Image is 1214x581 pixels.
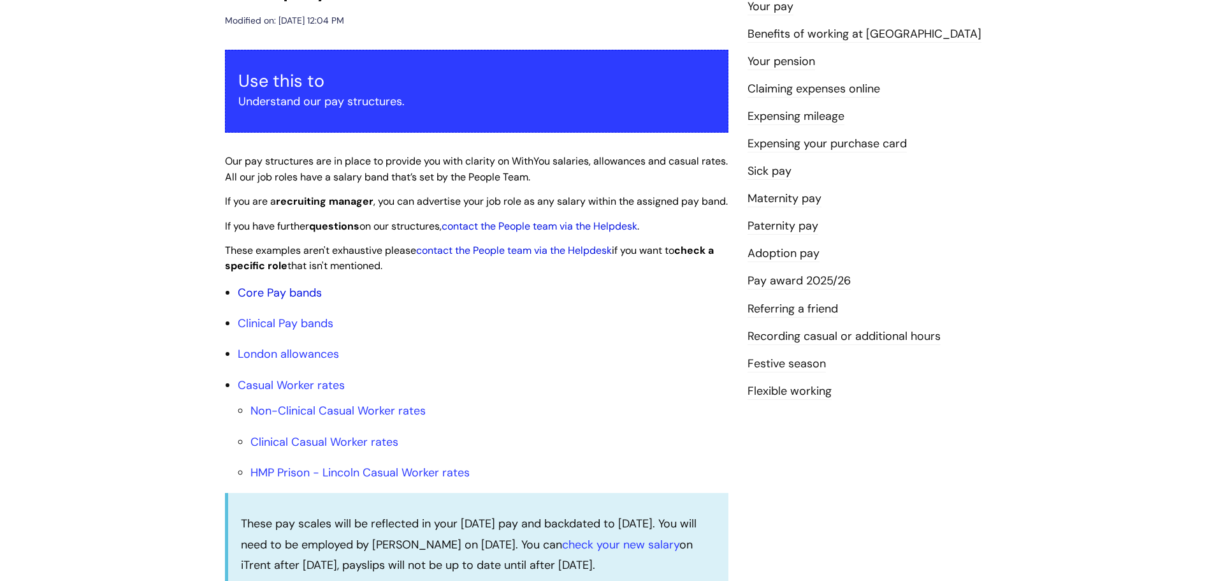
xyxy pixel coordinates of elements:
a: Benefits of working at [GEOGRAPHIC_DATA] [748,26,981,43]
span: These examples aren't exhaustive please if you want to that isn't mentioned. [225,244,714,273]
a: Casual Worker rates [238,378,345,393]
a: Festive season [748,356,826,372]
a: Expensing your purchase card [748,136,907,152]
a: Pay award 2025/26 [748,273,851,290]
a: contact the People team via the Helpdesk [416,244,612,257]
a: contact the People team via the Helpdesk [442,219,637,233]
a: Expensing mileage [748,108,844,125]
p: These pay scales will be reflected in your [DATE] pay and backdated to [DATE]. You will need to b... [241,513,716,575]
p: Understand our pay structures. [238,91,715,112]
a: Core Pay bands [238,285,322,300]
div: Modified on: [DATE] 12:04 PM [225,13,344,29]
a: Paternity pay [748,218,818,235]
span: If you have further on our structures, . [225,219,639,233]
a: Maternity pay [748,191,821,207]
a: HMP Prison - Lincoln Casual Worker rates [250,465,470,480]
span: Our pay structures are in place to provide you with clarity on WithYou salaries, allowances and c... [225,154,728,184]
a: Flexible working [748,383,832,400]
a: Recording casual or additional hours [748,328,941,345]
strong: recruiting manager [276,195,373,208]
a: Adoption pay [748,246,820,262]
h3: Use this to [238,71,715,91]
a: Clinical Pay bands [238,316,333,331]
a: Referring a friend [748,301,838,318]
a: Claiming expenses online [748,81,880,98]
a: Your pension [748,54,815,70]
strong: questions [309,219,359,233]
a: Clinical Casual Worker rates [250,434,398,450]
a: check your new salary [562,537,679,552]
a: Non-Clinical Casual Worker rates [250,403,426,418]
a: London allowances [238,346,339,362]
span: If you are a , you can advertise your job role as any salary within the assigned pay band. [225,195,728,208]
a: Sick pay [748,163,791,180]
